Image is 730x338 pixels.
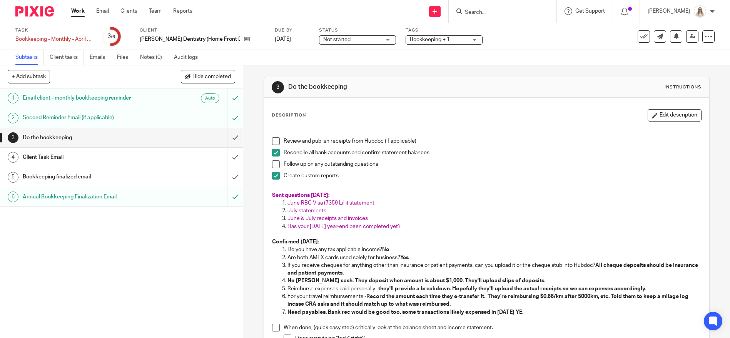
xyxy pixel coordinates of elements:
a: Work [71,7,85,15]
a: Email [96,7,109,15]
p: Create custom reports [284,172,701,180]
img: Pixie [15,6,54,17]
div: Auto [201,93,219,103]
h1: Do the bookkeeping [23,132,154,143]
div: 3 [272,81,284,93]
h1: Do the bookkeeping [288,83,503,91]
input: Search [464,9,533,16]
div: 6 [8,191,18,202]
div: 5 [8,172,18,183]
a: Client tasks [50,50,84,65]
label: Due by [275,27,309,33]
strong: Confirmed [DATE]: [272,239,319,245]
p: Reimburse expenses paid personally - [287,285,701,293]
a: Clients [120,7,137,15]
span: June RBC Visa (7359 Lilli) statement [287,200,374,206]
button: Hide completed [181,70,235,83]
span: Get Support [575,8,605,14]
a: Notes (0) [140,50,168,65]
p: Follow up on any outstanding questions [284,160,701,168]
h1: Email client - monthly bookkeeping reminder [23,92,154,104]
span: [DATE] [275,37,291,42]
button: Edit description [648,109,702,122]
div: 3 [8,132,18,143]
strong: Need payables. Bank rec would be good too. some transactions likely expensed in [DATE] YE. [287,310,523,315]
span: Has your [DATE] year-end been completed yet? [287,224,401,229]
strong: they'll provide a breakdown. Hopefully they'll upload the actual receipts so we can expenses acco... [378,286,646,291]
h1: Client Task Email [23,152,154,163]
label: Client [140,27,265,33]
p: Are both AMEX cards used solely for business? [287,254,701,261]
p: [PERSON_NAME] Dentistry (Home Front Dental) [140,35,240,43]
a: Audit logs [174,50,204,65]
span: June & July receipts and invoices [287,216,368,221]
div: 1 [8,93,18,103]
strong: Yes [400,255,409,260]
a: Emails [90,50,111,65]
p: If you receive cheques for anything other than insurance or patient payments, can you upload it o... [287,261,701,277]
img: Headshot%2011-2024%20white%20background%20square%202.JPG [694,5,706,18]
label: Status [319,27,396,33]
p: Do you have any tax applicable income? [287,246,701,253]
span: Not started [323,37,351,42]
strong: No [PERSON_NAME] cash. They deposit when amount is about $1,000. They'll upload slips of deposits. [287,278,545,283]
span: July statements [287,208,326,213]
a: Team [149,7,162,15]
a: Reports [173,7,192,15]
small: /6 [111,35,115,39]
strong: No [382,247,389,252]
div: 2 [8,113,18,123]
div: Instructions [665,84,702,90]
p: [PERSON_NAME] [648,7,690,15]
p: When done, (quick easy step) critically look at the balance sheet and income statement. [284,324,701,331]
h1: Second Reminder Email (if applicable) [23,112,154,123]
a: Subtasks [15,50,44,65]
p: For your travel reimbursements - [287,293,701,308]
label: Tags [406,27,483,33]
p: Description [272,112,306,118]
span: Bookkeeping + 1 [410,37,450,42]
div: 4 [8,152,18,163]
p: Reconcile all bank accounts and confirm statement balances [284,149,701,157]
h1: Annual Bookkeeping Finalization Email [23,191,154,203]
span: Sent questions [DATE]: [272,193,329,198]
a: Files [117,50,134,65]
div: Bookkeeping - Monthly - April - July [15,35,92,43]
div: 3 [107,32,115,41]
h1: Bookkeeping finalized email [23,171,154,183]
p: Review and publish receipts from Hubdoc (if applicable) [284,137,701,145]
strong: Record the amount each time they e-transfer it. They're reimbursing $0.66/km after 5000km, etc. T... [287,294,690,307]
span: Hide completed [192,74,231,80]
label: Task [15,27,92,33]
button: + Add subtask [8,70,50,83]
